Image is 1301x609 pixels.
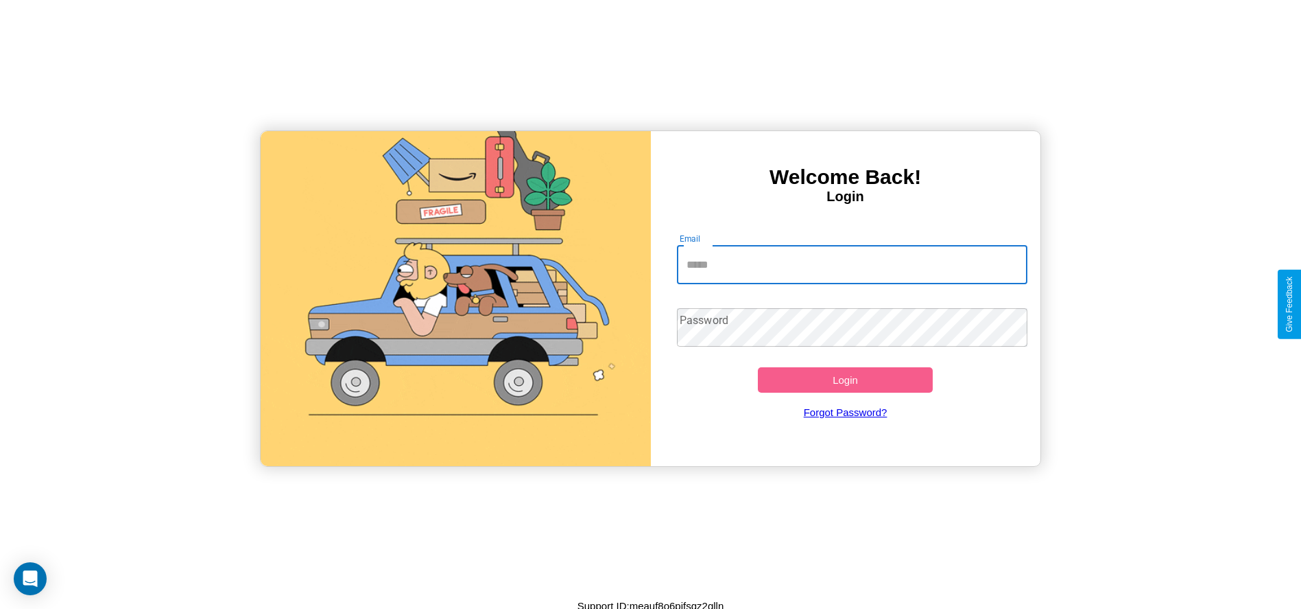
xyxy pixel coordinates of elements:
button: Login [758,367,933,393]
div: Open Intercom Messenger [14,562,47,595]
h4: Login [651,189,1040,205]
h3: Welcome Back! [651,165,1040,189]
label: Email [680,233,701,244]
a: Forgot Password? [670,393,1020,432]
img: gif [261,131,650,466]
div: Give Feedback [1285,277,1294,332]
